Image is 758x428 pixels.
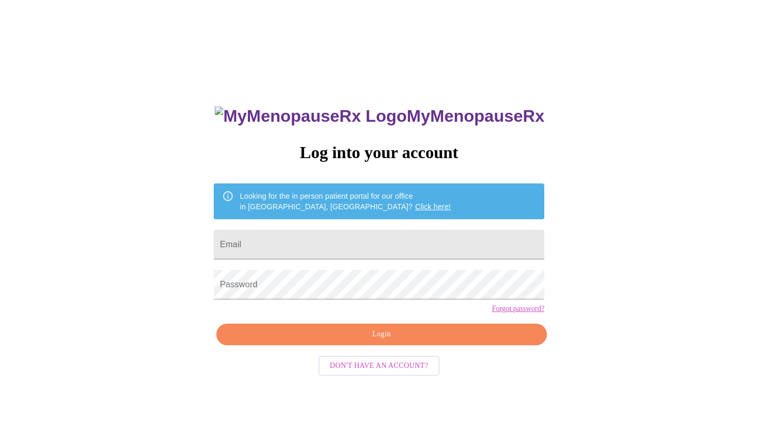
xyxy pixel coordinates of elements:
img: MyMenopauseRx Logo [215,106,406,126]
span: Login [228,328,535,341]
button: Login [216,324,547,345]
a: Don't have an account? [316,361,443,369]
h3: Log into your account [214,143,544,162]
a: Forgot password? [492,305,544,313]
h3: MyMenopauseRx [215,106,544,126]
div: Looking for the in person patient portal for our office in [GEOGRAPHIC_DATA], [GEOGRAPHIC_DATA]? [240,187,451,216]
span: Don't have an account? [330,359,428,373]
a: Click here! [415,202,451,211]
button: Don't have an account? [318,356,440,376]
